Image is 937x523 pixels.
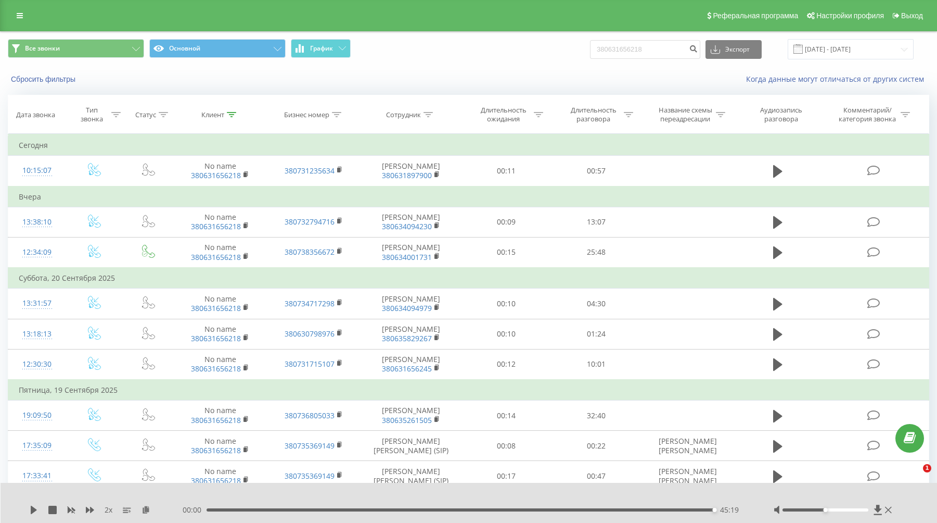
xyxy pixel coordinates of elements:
a: 380635261505 [382,415,432,425]
div: Тип звонка [75,106,109,123]
span: 1 [923,464,931,472]
td: No name [173,461,267,491]
td: 04:30 [551,289,641,319]
div: Дата звонка [16,110,55,119]
td: [PERSON_NAME] [361,207,461,237]
div: Комментарий/категория звонка [837,106,898,123]
a: 380631656218 [191,415,241,425]
div: Accessibility label [824,508,828,512]
td: [PERSON_NAME] [PERSON_NAME] (SIP) [361,431,461,461]
span: Выход [901,11,923,20]
div: Длительность ожидания [476,106,531,123]
td: 00:57 [551,156,641,186]
button: Все звонки [8,39,144,58]
div: Клиент [201,110,224,119]
td: [PERSON_NAME] [361,289,461,319]
td: No name [173,319,267,349]
a: 380736805033 [285,410,335,420]
div: 12:34:09 [19,242,55,263]
span: 45:19 [720,505,739,515]
td: [PERSON_NAME] [PERSON_NAME] (SIP) [361,461,461,491]
td: 00:09 [461,207,551,237]
a: 380631656218 [191,252,241,262]
td: Сегодня [8,135,929,156]
td: 00:10 [461,289,551,319]
td: 00:11 [461,156,551,186]
span: Реферальная программа [713,11,798,20]
td: 01:24 [551,319,641,349]
a: 380631656218 [191,445,241,455]
span: 2 x [105,505,112,515]
td: 00:14 [461,401,551,431]
td: 13:07 [551,207,641,237]
a: 380731235634 [285,166,335,176]
td: 00:22 [551,431,641,461]
td: 10:01 [551,349,641,380]
a: 380631656245 [382,364,432,373]
td: 00:17 [461,461,551,491]
a: 380631897900 [382,170,432,180]
td: No name [173,237,267,268]
div: 13:31:57 [19,293,55,314]
td: 32:40 [551,401,641,431]
td: Пятница, 19 Сентября 2025 [8,380,929,401]
div: 12:30:30 [19,354,55,375]
span: Все звонки [25,44,60,53]
td: [PERSON_NAME] [361,349,461,380]
td: Вчера [8,186,929,207]
div: 13:18:13 [19,324,55,344]
button: Экспорт [705,40,762,59]
div: Статус [135,110,156,119]
div: 17:33:41 [19,466,55,486]
td: [PERSON_NAME] [361,401,461,431]
td: [PERSON_NAME] [361,237,461,268]
div: Длительность разговора [566,106,621,123]
td: No name [173,207,267,237]
div: 19:09:50 [19,405,55,426]
div: 10:15:07 [19,160,55,181]
a: 380731715107 [285,359,335,369]
button: График [291,39,351,58]
td: [PERSON_NAME] [361,156,461,186]
a: 380631656218 [191,170,241,180]
a: 380631656218 [191,221,241,231]
div: Бизнес номер [284,110,329,119]
div: Аудиозапись разговора [747,106,815,123]
a: 380732794716 [285,217,335,227]
td: [PERSON_NAME] [PERSON_NAME] [641,461,735,491]
a: 380630798976 [285,329,335,339]
a: 380634094230 [382,221,432,231]
td: 00:15 [461,237,551,268]
a: 380631656218 [191,333,241,343]
a: 380634094979 [382,303,432,313]
a: 380631656218 [191,476,241,485]
td: Суббота, 20 Сентября 2025 [8,268,929,289]
div: Сотрудник [386,110,421,119]
a: 380635829267 [382,333,432,343]
a: Когда данные могут отличаться от других систем [746,74,929,84]
button: Сбросить фильтры [8,74,81,84]
a: 380631656218 [191,303,241,313]
a: 380634001731 [382,252,432,262]
div: 13:38:10 [19,212,55,232]
td: No name [173,401,267,431]
td: 25:48 [551,237,641,268]
a: 380738356672 [285,247,335,257]
td: No name [173,431,267,461]
a: 380734717298 [285,298,335,308]
iframe: Intercom live chat [902,464,927,489]
input: Поиск по номеру [590,40,700,59]
td: [PERSON_NAME] [PERSON_NAME] [641,431,735,461]
span: 00:00 [183,505,207,515]
td: [PERSON_NAME] [361,319,461,349]
td: 00:47 [551,461,641,491]
td: 00:12 [461,349,551,380]
td: 00:10 [461,319,551,349]
a: 380631656218 [191,364,241,373]
span: Настройки профиля [816,11,884,20]
td: No name [173,156,267,186]
span: График [310,45,333,52]
div: Accessibility label [713,508,717,512]
td: 00:08 [461,431,551,461]
a: 380735369149 [285,471,335,481]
